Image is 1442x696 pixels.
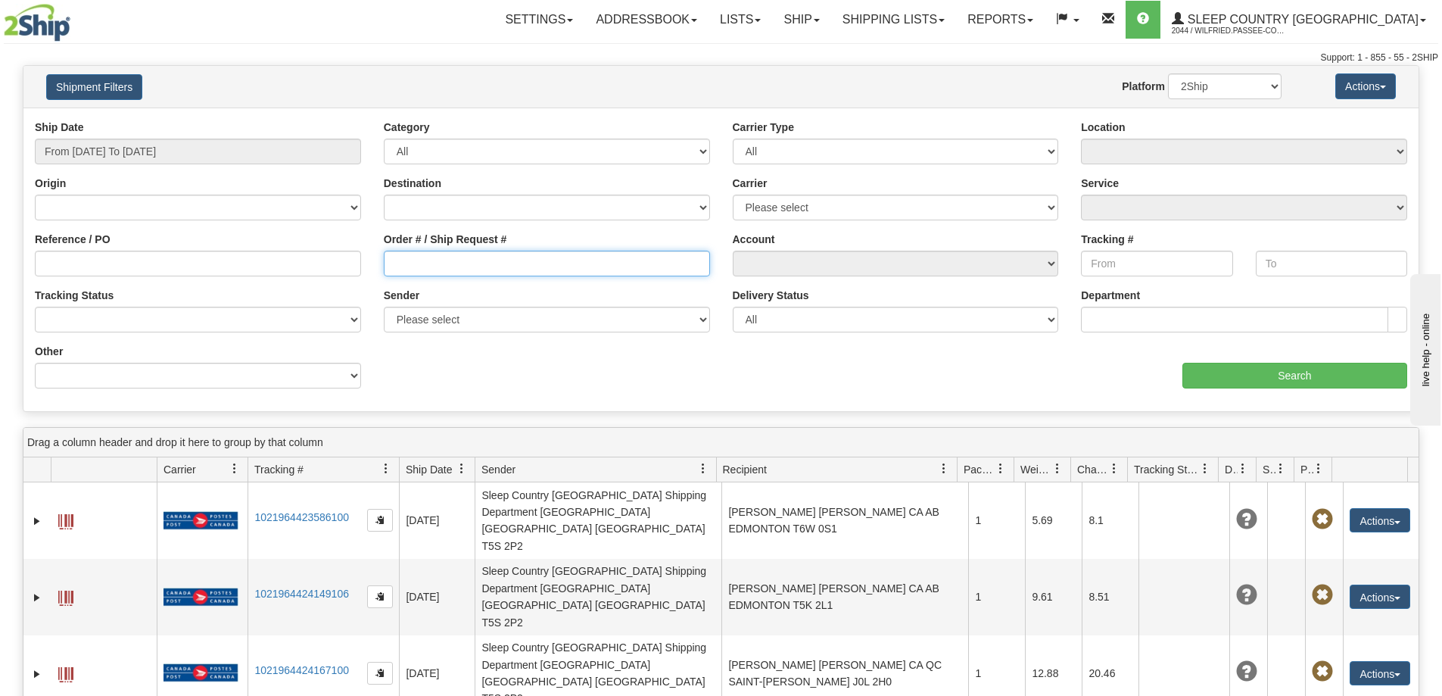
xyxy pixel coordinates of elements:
a: Expand [30,590,45,605]
input: From [1081,251,1232,276]
a: Charge filter column settings [1101,456,1127,482]
button: Shipment Filters [46,74,142,100]
td: [PERSON_NAME] [PERSON_NAME] CA AB EDMONTON T6W 0S1 [721,482,968,559]
img: 20 - Canada Post [164,663,238,682]
span: Weight [1020,462,1052,477]
a: 1021964424167100 [254,664,349,676]
iframe: chat widget [1407,270,1440,425]
a: Sleep Country [GEOGRAPHIC_DATA] 2044 / Wilfried.Passee-Coutrin [1160,1,1437,39]
button: Actions [1335,73,1396,99]
a: Settings [494,1,584,39]
td: 9.61 [1025,559,1082,635]
label: Origin [35,176,66,191]
a: Addressbook [584,1,709,39]
a: Carrier filter column settings [222,456,248,482]
span: Tracking # [254,462,304,477]
td: [DATE] [399,559,475,635]
label: Platform [1122,79,1165,94]
span: Pickup Not Assigned [1312,585,1333,606]
label: Location [1081,120,1125,135]
div: grid grouping header [23,428,1419,457]
span: Pickup Status [1300,462,1313,477]
button: Copy to clipboard [367,585,393,608]
div: Support: 1 - 855 - 55 - 2SHIP [4,51,1438,64]
img: 20 - Canada Post [164,511,238,530]
a: Weight filter column settings [1045,456,1070,482]
a: 1021964423586100 [254,511,349,523]
label: Delivery Status [733,288,809,303]
label: Ship Date [35,120,84,135]
span: Packages [964,462,995,477]
input: Search [1182,363,1407,389]
label: Department [1081,288,1140,303]
td: 5.69 [1025,482,1082,559]
div: live help - online [11,13,140,24]
a: Packages filter column settings [988,456,1014,482]
a: Lists [709,1,772,39]
span: Pickup Not Assigned [1312,509,1333,530]
label: Sender [384,288,419,303]
a: Ship Date filter column settings [449,456,475,482]
a: Label [58,660,73,685]
span: Unknown [1236,661,1257,682]
a: Shipping lists [831,1,956,39]
button: Actions [1350,661,1410,685]
button: Actions [1350,508,1410,532]
td: Sleep Country [GEOGRAPHIC_DATA] Shipping Department [GEOGRAPHIC_DATA] [GEOGRAPHIC_DATA] [GEOGRAPH... [475,559,721,635]
span: Recipient [723,462,767,477]
span: Shipment Issues [1263,462,1275,477]
a: Expand [30,666,45,682]
label: Other [35,344,63,359]
span: Delivery Status [1225,462,1238,477]
a: Sender filter column settings [690,456,716,482]
img: logo2044.jpg [4,4,70,42]
label: Tracking Status [35,288,114,303]
button: Copy to clipboard [367,509,393,532]
a: Tracking # filter column settings [373,456,399,482]
a: Shipment Issues filter column settings [1268,456,1294,482]
label: Destination [384,176,441,191]
label: Order # / Ship Request # [384,232,507,247]
span: Unknown [1236,509,1257,530]
span: Tracking Status [1134,462,1200,477]
span: 2044 / Wilfried.Passee-Coutrin [1172,23,1285,39]
td: 8.51 [1082,559,1138,635]
label: Tracking # [1081,232,1133,247]
span: Charge [1077,462,1109,477]
img: 20 - Canada Post [164,588,238,607]
a: 1021964424149106 [254,588,349,600]
a: Tracking Status filter column settings [1192,456,1218,482]
td: 1 [968,482,1025,559]
span: Sender [481,462,515,477]
a: Expand [30,513,45,529]
span: Sleep Country [GEOGRAPHIC_DATA] [1184,13,1419,26]
td: Sleep Country [GEOGRAPHIC_DATA] Shipping Department [GEOGRAPHIC_DATA] [GEOGRAPHIC_DATA] [GEOGRAPH... [475,482,721,559]
label: Carrier [733,176,768,191]
label: Carrier Type [733,120,794,135]
button: Copy to clipboard [367,662,393,685]
td: 1 [968,559,1025,635]
span: Carrier [164,462,196,477]
label: Reference / PO [35,232,111,247]
label: Account [733,232,775,247]
a: Ship [772,1,830,39]
a: Reports [956,1,1045,39]
span: Ship Date [406,462,452,477]
a: Recipient filter column settings [931,456,957,482]
a: Label [58,507,73,532]
a: Pickup Status filter column settings [1306,456,1331,482]
input: To [1256,251,1407,276]
label: Service [1081,176,1119,191]
span: Pickup Not Assigned [1312,661,1333,682]
td: [PERSON_NAME] [PERSON_NAME] CA AB EDMONTON T5K 2L1 [721,559,968,635]
td: 8.1 [1082,482,1138,559]
button: Actions [1350,585,1410,609]
a: Label [58,584,73,608]
label: Category [384,120,430,135]
span: Unknown [1236,585,1257,606]
td: [DATE] [399,482,475,559]
a: Delivery Status filter column settings [1230,456,1256,482]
